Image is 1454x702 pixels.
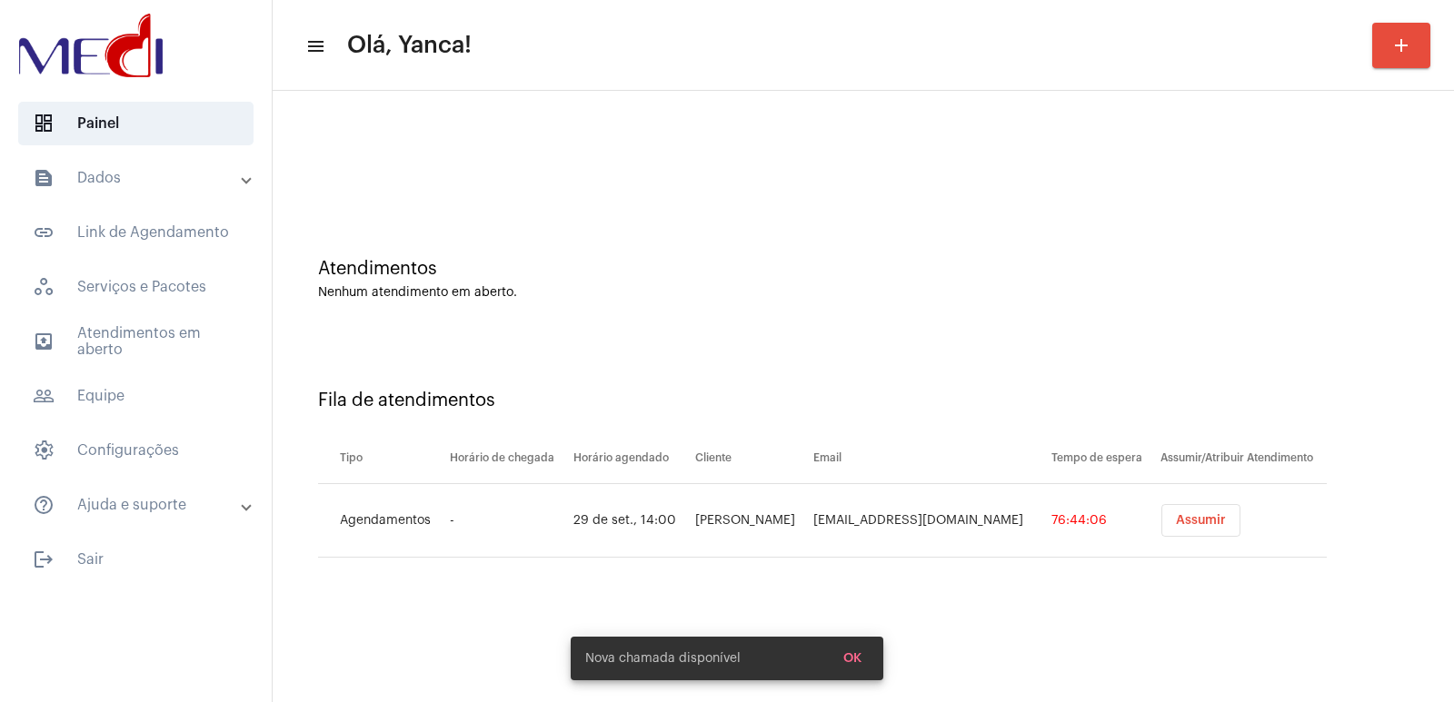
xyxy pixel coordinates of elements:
span: Link de Agendamento [18,211,254,254]
mat-icon: sidenav icon [33,549,55,570]
td: [PERSON_NAME] [691,484,809,558]
mat-expansion-panel-header: sidenav iconAjuda e suporte [11,483,272,527]
td: - [445,484,569,558]
img: d3a1b5fa-500b-b90f-5a1c-719c20e9830b.png [15,9,167,82]
button: OK [829,642,876,675]
mat-chip-list: selection [1160,504,1327,537]
th: Horário agendado [569,433,691,484]
td: Agendamentos [318,484,445,558]
span: Atendimentos em aberto [18,320,254,363]
span: Nova chamada disponível [585,649,741,667]
div: Atendimentos [318,259,1409,279]
mat-icon: sidenav icon [33,494,55,516]
td: 29 de set., 14:00 [569,484,691,558]
th: Tempo de espera [1047,433,1156,484]
th: Tipo [318,433,445,484]
span: Olá, Yanca! [347,31,472,60]
mat-icon: sidenav icon [33,331,55,352]
span: sidenav icon [33,113,55,134]
td: 76:44:06 [1047,484,1156,558]
span: Serviços e Pacotes [18,265,254,309]
span: OK [843,652,861,665]
span: Painel [18,102,254,145]
span: Configurações [18,429,254,472]
mat-panel-title: Ajuda e suporte [33,494,243,516]
mat-expansion-panel-header: sidenav iconDados [11,156,272,200]
th: Email [809,433,1047,484]
th: Cliente [691,433,809,484]
span: Assumir [1176,514,1226,527]
span: Equipe [18,374,254,418]
mat-icon: sidenav icon [305,35,324,57]
div: Fila de atendimentos [318,391,1409,410]
mat-icon: sidenav icon [33,385,55,407]
mat-icon: sidenav icon [33,167,55,189]
th: Assumir/Atribuir Atendimento [1156,433,1327,484]
mat-icon: sidenav icon [33,222,55,243]
td: [EMAIL_ADDRESS][DOMAIN_NAME] [809,484,1047,558]
span: sidenav icon [33,440,55,461]
th: Horário de chegada [445,433,569,484]
div: Nenhum atendimento em aberto. [318,286,1409,300]
button: Assumir [1161,504,1240,537]
mat-panel-title: Dados [33,167,243,189]
mat-icon: add [1390,35,1412,56]
span: Sair [18,538,254,581]
span: sidenav icon [33,276,55,298]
